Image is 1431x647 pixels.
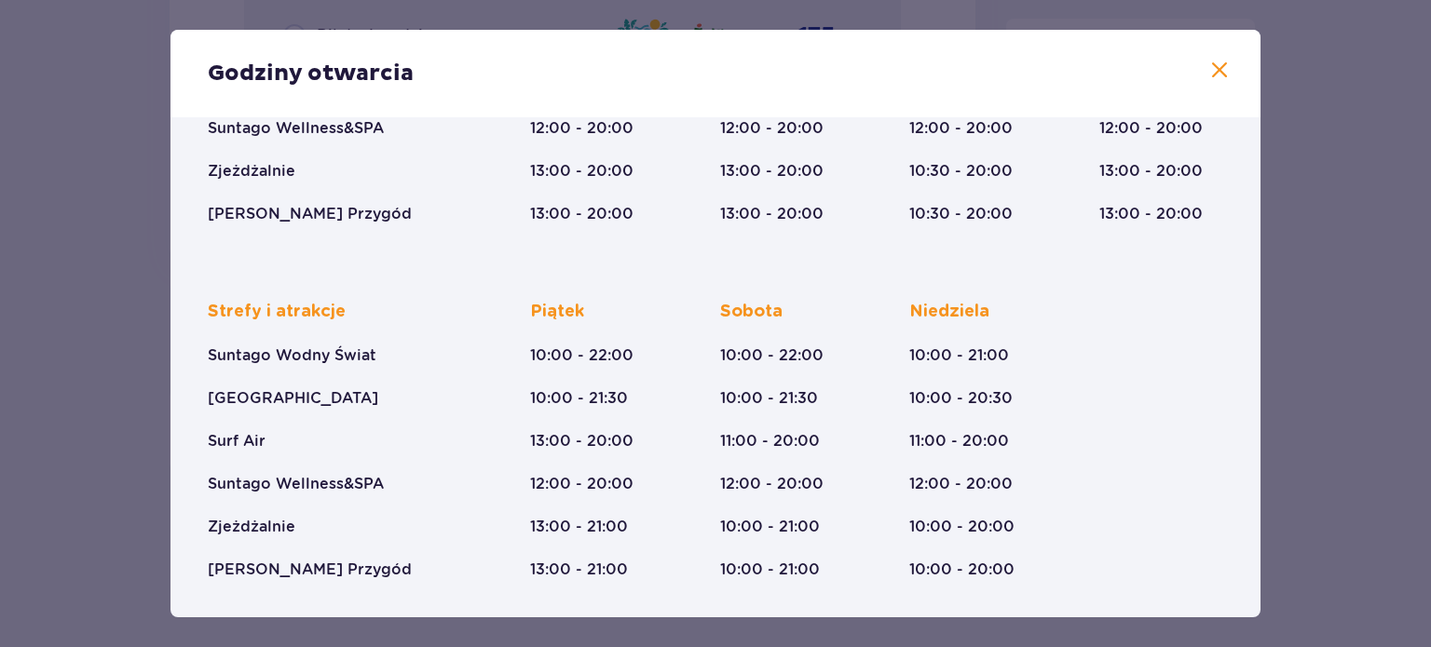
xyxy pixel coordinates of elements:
[530,388,628,409] p: 10:00 - 21:30
[530,118,634,139] p: 12:00 - 20:00
[909,161,1013,182] p: 10:30 - 20:00
[1099,161,1203,182] p: 13:00 - 20:00
[530,301,584,323] p: Piątek
[720,474,824,494] p: 12:00 - 20:00
[720,388,818,409] p: 10:00 - 21:30
[720,204,824,224] p: 13:00 - 20:00
[208,517,295,537] p: Zjeżdżalnie
[208,118,384,139] p: Suntago Wellness&SPA
[720,431,820,452] p: 11:00 - 20:00
[208,60,414,88] p: Godziny otwarcia
[530,559,628,580] p: 13:00 - 21:00
[909,388,1013,409] p: 10:00 - 20:30
[530,431,634,452] p: 13:00 - 20:00
[208,161,295,182] p: Zjeżdżalnie
[909,517,1015,537] p: 10:00 - 20:00
[208,474,384,494] p: Suntago Wellness&SPA
[530,345,634,366] p: 10:00 - 22:00
[530,474,634,494] p: 12:00 - 20:00
[208,559,412,580] p: [PERSON_NAME] Przygód
[720,517,820,537] p: 10:00 - 21:00
[909,431,1009,452] p: 11:00 - 20:00
[1099,204,1203,224] p: 13:00 - 20:00
[208,345,376,366] p: Suntago Wodny Świat
[720,118,824,139] p: 12:00 - 20:00
[720,345,824,366] p: 10:00 - 22:00
[909,301,989,323] p: Niedziela
[909,474,1013,494] p: 12:00 - 20:00
[720,301,783,323] p: Sobota
[530,161,634,182] p: 13:00 - 20:00
[909,345,1009,366] p: 10:00 - 21:00
[909,559,1015,580] p: 10:00 - 20:00
[909,204,1013,224] p: 10:30 - 20:00
[530,517,628,537] p: 13:00 - 21:00
[208,301,346,323] p: Strefy i atrakcje
[208,204,412,224] p: [PERSON_NAME] Przygód
[530,204,634,224] p: 13:00 - 20:00
[208,388,378,409] p: [GEOGRAPHIC_DATA]
[1099,118,1203,139] p: 12:00 - 20:00
[909,118,1013,139] p: 12:00 - 20:00
[720,161,824,182] p: 13:00 - 20:00
[720,559,820,580] p: 10:00 - 21:00
[208,431,266,452] p: Surf Air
